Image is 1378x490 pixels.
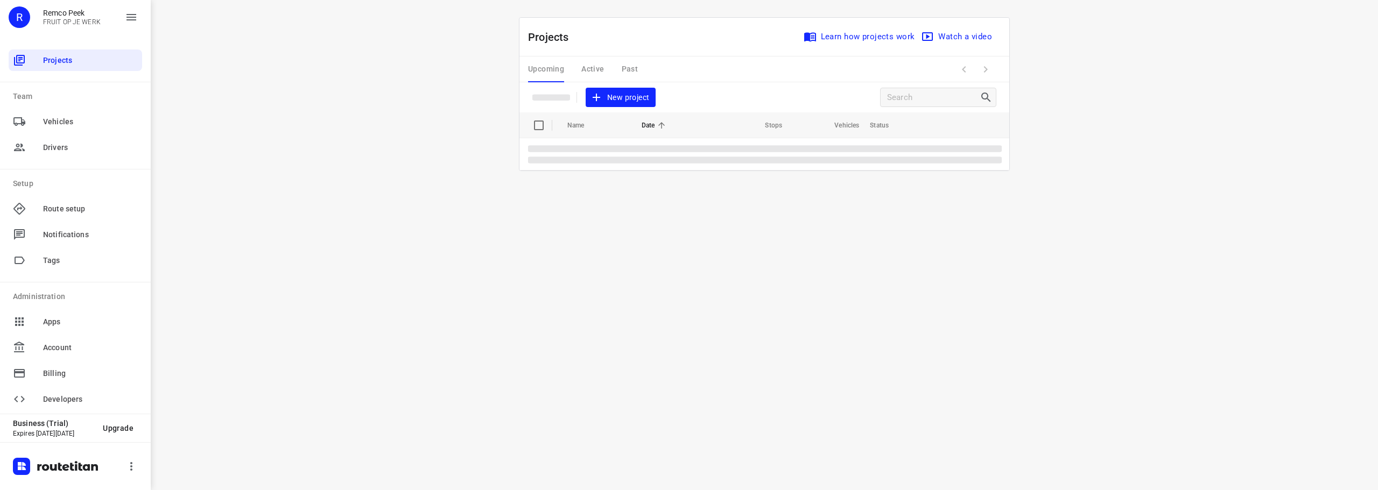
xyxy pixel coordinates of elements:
[9,250,142,271] div: Tags
[642,119,669,132] span: Date
[953,59,975,80] span: Previous Page
[9,49,142,71] div: Projects
[9,111,142,132] div: Vehicles
[9,6,30,28] div: R
[43,116,138,127] span: Vehicles
[43,203,138,215] span: Route setup
[103,424,133,432] span: Upgrade
[980,91,996,104] div: Search
[13,430,94,437] p: Expires [DATE][DATE]
[9,224,142,245] div: Notifications
[43,394,138,405] span: Developers
[751,119,782,132] span: Stops
[9,388,142,410] div: Developers
[43,9,101,17] p: Remco Peek
[13,178,142,189] p: Setup
[9,198,142,219] div: Route setup
[9,363,142,384] div: Billing
[43,316,138,328] span: Apps
[43,142,138,153] span: Drivers
[9,137,142,158] div: Drivers
[9,337,142,358] div: Account
[586,88,656,108] button: New project
[43,55,138,66] span: Projects
[592,91,649,104] span: New project
[9,311,142,332] div: Apps
[43,255,138,266] span: Tags
[567,119,599,132] span: Name
[887,89,980,106] input: Search projects
[528,29,578,45] p: Projects
[43,342,138,353] span: Account
[975,59,996,80] span: Next Page
[94,418,142,438] button: Upgrade
[43,229,138,240] span: Notifications
[43,368,138,379] span: Billing
[13,91,142,102] p: Team
[13,419,94,428] p: Business (Trial)
[820,119,859,132] span: Vehicles
[13,291,142,302] p: Administration
[870,119,903,132] span: Status
[43,18,101,26] p: FRUIT OP JE WERK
